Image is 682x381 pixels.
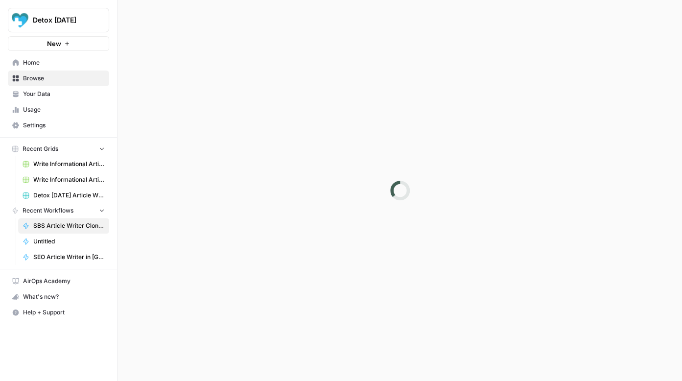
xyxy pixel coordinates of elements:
[18,156,109,172] a: Write Informational Article
[8,71,109,86] a: Browse
[23,74,105,83] span: Browse
[23,206,73,215] span: Recent Workflows
[8,305,109,320] button: Help + Support
[8,55,109,71] a: Home
[23,308,105,317] span: Help + Support
[33,191,105,200] span: Detox [DATE] Article Writer Grid
[18,249,109,265] a: SEO Article Writer in [GEOGRAPHIC_DATA]
[8,36,109,51] button: New
[11,11,29,29] img: Detox Today Logo
[33,15,92,25] span: Detox [DATE]
[8,102,109,118] a: Usage
[23,90,105,98] span: Your Data
[33,175,105,184] span: Write Informational Article
[8,86,109,102] a: Your Data
[23,144,58,153] span: Recent Grids
[8,118,109,133] a: Settings
[33,237,105,246] span: Untitled
[8,203,109,218] button: Recent Workflows
[47,39,61,48] span: New
[8,8,109,32] button: Workspace: Detox Today
[33,253,105,262] span: SEO Article Writer in [GEOGRAPHIC_DATA]
[18,234,109,249] a: Untitled
[23,58,105,67] span: Home
[8,142,109,156] button: Recent Grids
[23,105,105,114] span: Usage
[18,172,109,188] a: Write Informational Article
[18,218,109,234] a: SBS Article Writer Clone v1
[33,221,105,230] span: SBS Article Writer Clone v1
[8,289,109,305] button: What's new?
[33,160,105,168] span: Write Informational Article
[18,188,109,203] a: Detox [DATE] Article Writer Grid
[8,273,109,289] a: AirOps Academy
[23,121,105,130] span: Settings
[23,277,105,286] span: AirOps Academy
